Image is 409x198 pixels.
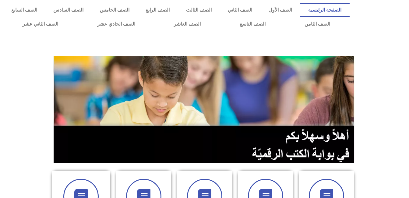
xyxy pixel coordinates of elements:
[220,17,285,31] a: الصف التاسع
[45,3,92,17] a: الصف السادس
[78,17,155,31] a: الصف الحادي عشر
[3,17,78,31] a: الصف الثاني عشر
[137,3,178,17] a: الصف الرابع
[92,3,137,17] a: الصف الخامس
[285,17,350,31] a: الصف الثامن
[3,3,45,17] a: الصف السابع
[300,3,349,17] a: الصفحة الرئيسية
[154,17,220,31] a: الصف العاشر
[178,3,220,17] a: الصف الثالث
[260,3,300,17] a: الصف الأول
[220,3,260,17] a: الصف الثاني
